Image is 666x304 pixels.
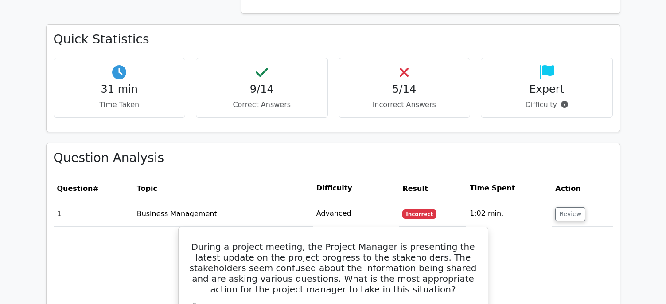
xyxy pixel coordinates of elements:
[488,99,605,110] p: Difficulty
[488,83,605,96] h4: Expert
[466,176,552,201] th: Time Spent
[552,176,612,201] th: Action
[54,201,133,226] td: 1
[346,99,463,110] p: Incorrect Answers
[313,176,399,201] th: Difficulty
[466,201,552,226] td: 1:02 min.
[203,83,320,96] h4: 9/14
[313,201,399,226] td: Advanced
[133,201,313,226] td: Business Management
[399,176,466,201] th: Result
[133,176,313,201] th: Topic
[61,83,178,96] h4: 31 min
[54,150,613,166] h3: Question Analysis
[54,176,133,201] th: #
[402,209,436,218] span: Incorrect
[57,184,93,193] span: Question
[54,32,613,47] h3: Quick Statistics
[203,99,320,110] p: Correct Answers
[189,241,477,295] h5: During a project meeting, the Project Manager is presenting the latest update on the project prog...
[555,207,585,221] button: Review
[61,99,178,110] p: Time Taken
[346,83,463,96] h4: 5/14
